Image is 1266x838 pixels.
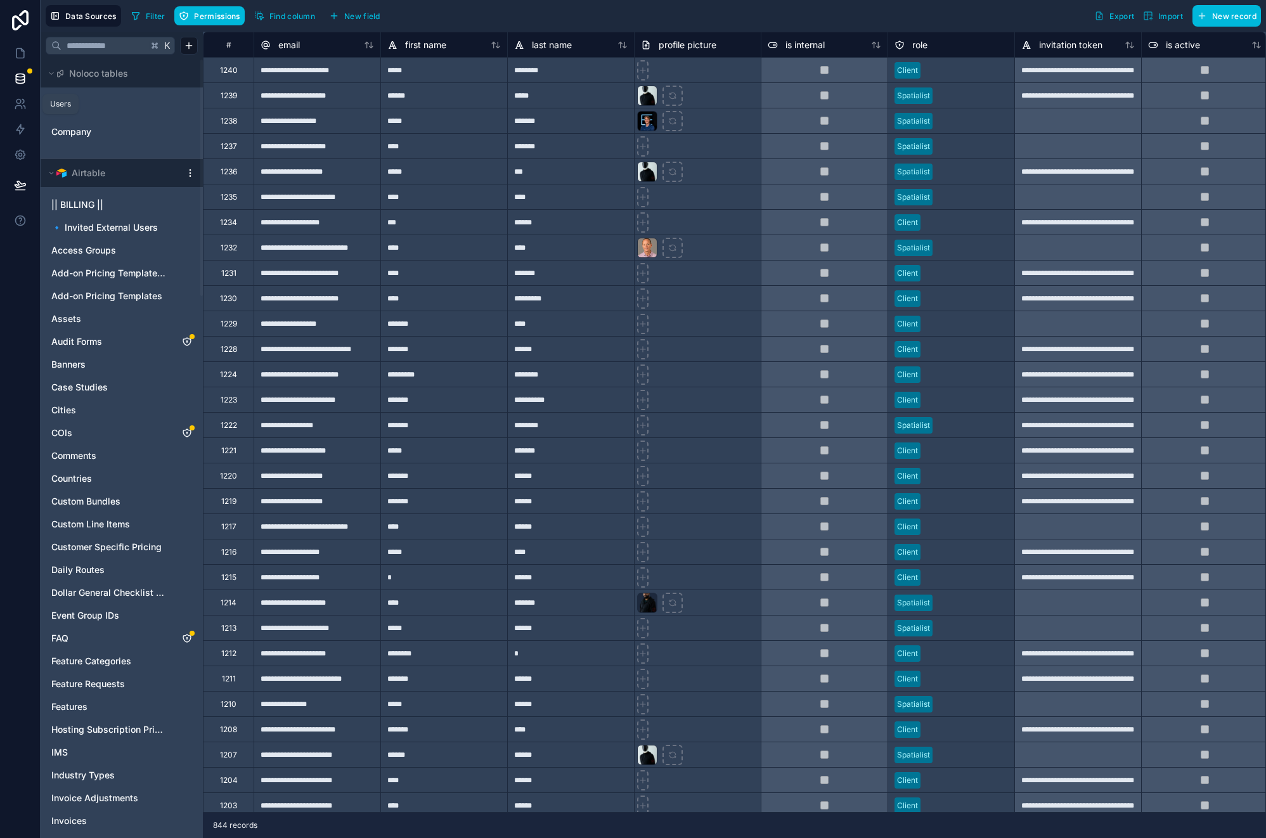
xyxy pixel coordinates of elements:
[278,39,300,51] span: email
[213,40,244,49] div: #
[50,99,71,109] div: Users
[897,217,918,228] div: Client
[51,678,167,690] a: Feature Requests
[46,719,198,740] div: Hosting Subscription Prices
[220,65,238,75] div: 1240
[250,6,320,25] button: Find column
[51,655,167,667] a: Feature Categories
[46,765,198,785] div: Industry Types
[51,792,138,804] span: Invoice Adjustments
[220,775,238,785] div: 1204
[51,126,91,138] span: Company
[51,815,87,827] span: Invoices
[897,242,930,254] div: Spatialist
[51,769,167,782] a: Industry Types
[46,286,198,306] div: Add-on Pricing Templates
[51,198,167,211] a: || BILLING ||
[897,369,918,380] div: Client
[221,572,236,583] div: 1215
[51,518,167,531] a: Custom Line Items
[897,141,930,152] div: Spatialist
[46,5,121,27] button: Data Sources
[1166,39,1200,51] span: is active
[51,792,167,804] a: Invoice Adjustments
[46,446,198,466] div: Comments
[51,815,167,827] a: Invoices
[51,99,154,112] a: User
[659,39,716,51] span: profile picture
[51,221,158,234] span: 🔹 Invited External Users
[51,244,167,257] a: Access Groups
[221,547,236,557] div: 1216
[46,400,198,420] div: Cities
[897,166,930,177] div: Spatialist
[51,495,167,508] a: Custom Bundles
[194,11,240,21] span: Permissions
[897,724,918,735] div: Client
[1212,11,1256,21] span: New record
[46,423,198,443] div: COIs
[46,605,198,626] div: Event Group IDs
[46,354,198,375] div: Banners
[897,65,918,76] div: Client
[897,420,930,431] div: Spatialist
[46,491,198,512] div: Custom Bundles
[51,609,167,622] a: Event Group IDs
[897,749,930,761] div: Spatialist
[221,91,237,101] div: 1239
[46,537,198,557] div: Customer Specific Pricing
[51,723,167,736] a: Hosting Subscription Prices
[51,564,167,576] a: Daily Routes
[897,597,930,609] div: Spatialist
[46,788,198,808] div: Invoice Adjustments
[46,583,198,603] div: Dollar General Checklist Survey
[51,221,167,234] a: 🔹 Invited External Users
[51,472,92,485] span: Countries
[72,167,105,179] span: Airtable
[1090,5,1139,27] button: Export
[51,381,167,394] a: Case Studies
[221,192,237,202] div: 1235
[221,116,237,126] div: 1238
[51,678,125,690] span: Feature Requests
[46,332,198,352] div: Audit Forms
[897,470,918,482] div: Client
[221,344,237,354] div: 1228
[51,495,120,508] span: Custom Bundles
[51,700,87,713] span: Features
[46,697,198,717] div: Features
[897,496,918,507] div: Client
[46,560,198,580] div: Daily Routes
[51,518,130,531] span: Custom Line Items
[221,268,236,278] div: 1231
[269,11,315,21] span: Find column
[325,6,385,25] button: New field
[897,521,918,532] div: Client
[51,746,167,759] a: IMS
[1187,5,1261,27] a: New record
[532,39,572,51] span: last name
[897,699,930,710] div: Spatialist
[51,586,167,599] a: Dollar General Checklist Survey
[51,267,167,280] span: Add-on Pricing Template Options
[174,6,244,25] button: Permissions
[51,404,167,416] a: Cities
[65,11,117,21] span: Data Sources
[51,290,162,302] span: Add-on Pricing Templates
[221,446,236,456] div: 1221
[46,377,198,397] div: Case Studies
[897,268,918,279] div: Client
[51,198,103,211] span: || BILLING ||
[51,541,167,553] a: Customer Specific Pricing
[46,309,198,329] div: Assets
[897,90,930,101] div: Spatialist
[220,471,237,481] div: 1220
[897,293,918,304] div: Client
[51,381,108,394] span: Case Studies
[912,39,927,51] span: role
[897,673,918,685] div: Client
[220,801,237,811] div: 1203
[51,746,68,759] span: IMS
[897,115,930,127] div: Spatialist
